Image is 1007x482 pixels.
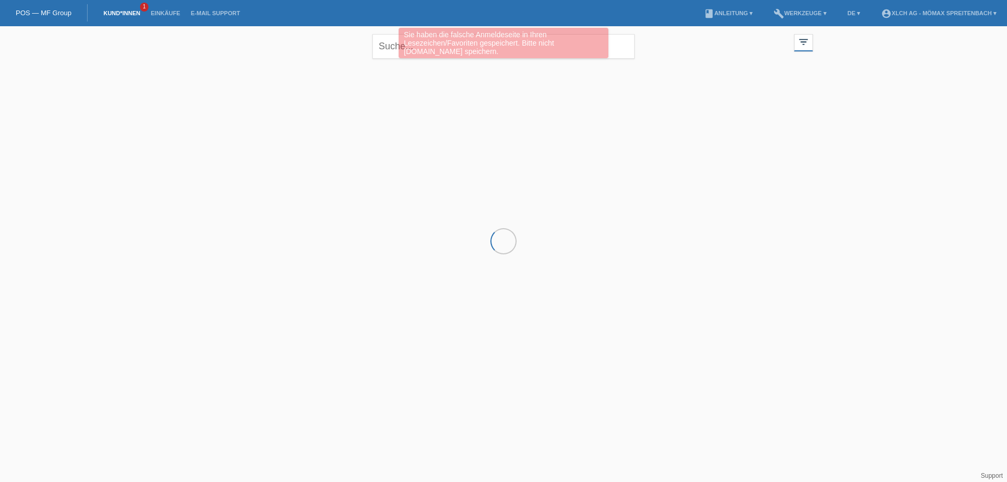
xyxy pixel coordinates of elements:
[881,8,892,19] i: account_circle
[981,472,1003,479] a: Support
[842,10,865,16] a: DE ▾
[704,8,714,19] i: book
[145,10,185,16] a: Einkäufe
[774,8,784,19] i: build
[399,28,608,58] div: Sie haben die falsche Anmeldeseite in Ihren Lesezeichen/Favoriten gespeichert. Bitte nicht [DOMAI...
[699,10,758,16] a: bookAnleitung ▾
[186,10,245,16] a: E-Mail Support
[768,10,832,16] a: buildWerkzeuge ▾
[876,10,1002,16] a: account_circleXLCH AG - Mömax Spreitenbach ▾
[140,3,148,12] span: 1
[16,9,71,17] a: POS — MF Group
[98,10,145,16] a: Kund*innen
